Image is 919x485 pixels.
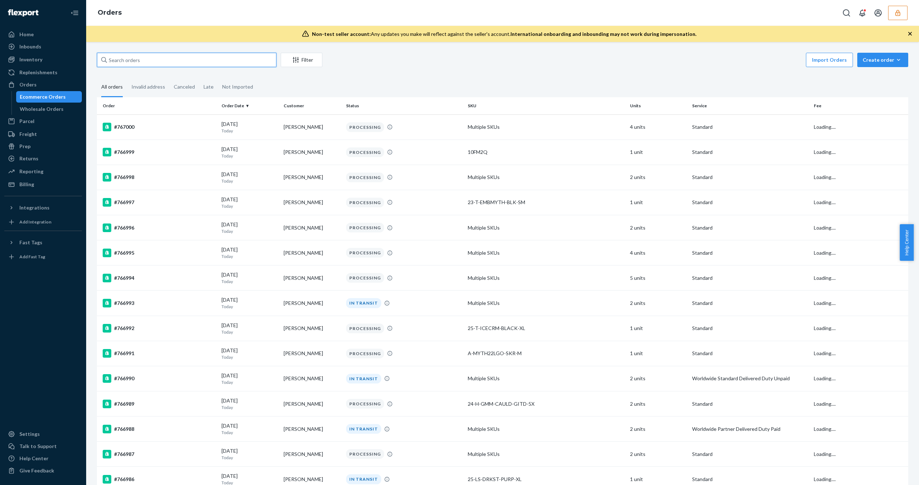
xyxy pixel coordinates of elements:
[692,425,808,433] p: Worldwide Partner Delivered Duty Paid
[343,97,465,114] th: Status
[67,6,82,20] button: Close Navigation
[692,224,808,231] p: Standard
[627,391,689,416] td: 2 units
[811,240,908,265] td: Loading....
[4,202,82,213] button: Integrations
[221,128,278,134] p: Today
[221,146,278,159] div: [DATE]
[281,366,343,391] td: [PERSON_NAME]
[692,451,808,458] p: Standard
[19,155,38,162] div: Returns
[346,399,384,409] div: PROCESSING
[221,196,278,209] div: [DATE]
[19,204,50,211] div: Integrations
[281,341,343,366] td: [PERSON_NAME]
[510,31,696,37] span: International onboarding and inbounding may not work during impersonation.
[4,67,82,78] a: Replenishments
[221,228,278,234] p: Today
[468,400,624,408] div: 24-H-GMM-CAULD-GITD-5X
[465,366,627,391] td: Multiple SKUs
[806,53,853,67] button: Import Orders
[281,114,343,140] td: [PERSON_NAME]
[221,221,278,234] div: [DATE]
[281,56,322,63] div: Filter
[4,29,82,40] a: Home
[4,141,82,152] a: Prep
[281,391,343,416] td: [PERSON_NAME]
[204,77,214,96] div: Late
[627,215,689,240] td: 2 units
[103,123,216,131] div: #767000
[103,349,216,358] div: #766991
[92,3,127,23] ol: breadcrumbs
[627,416,689,442] td: 2 units
[219,97,281,114] th: Order Date
[221,455,278,461] p: Today
[221,329,278,335] p: Today
[346,449,384,459] div: PROCESSING
[221,303,278,310] p: Today
[4,441,82,452] a: Talk to Support
[174,77,195,96] div: Canceled
[811,215,908,240] td: Loading....
[221,372,278,385] div: [DATE]
[346,198,384,207] div: PROCESSING
[465,114,627,140] td: Multiple SKUs
[627,190,689,215] td: 1 unit
[281,140,343,165] td: [PERSON_NAME]
[465,291,627,316] td: Multiple SKUs
[346,298,381,308] div: IN TRANSIT
[221,271,278,284] div: [DATE]
[20,105,64,113] div: Wholesale Orders
[692,350,808,357] p: Standard
[4,251,82,263] a: Add Fast Tag
[627,291,689,316] td: 2 units
[839,6,854,20] button: Open Search Box
[221,253,278,259] p: Today
[16,103,82,115] a: Wholesale Orders
[97,97,219,114] th: Order
[465,416,627,442] td: Multiple SKUs
[627,97,689,114] th: Units
[281,265,343,291] td: [PERSON_NAME]
[221,347,278,360] div: [DATE]
[346,147,384,157] div: PROCESSING
[19,56,42,63] div: Inventory
[221,153,278,159] p: Today
[811,341,908,366] td: Loading....
[692,325,808,332] p: Standard
[281,316,343,341] td: [PERSON_NAME]
[900,224,914,261] button: Help Center
[221,397,278,410] div: [DATE]
[811,114,908,140] td: Loading....
[19,69,57,76] div: Replenishments
[692,274,808,282] p: Standard
[627,240,689,265] td: 4 units
[468,325,624,332] div: 25-T-ICECRM-BLACK-XL
[221,404,278,410] p: Today
[692,174,808,181] p: Standard
[627,140,689,165] td: 1 unit
[627,316,689,341] td: 1 unit
[465,442,627,467] td: Multiple SKUs
[811,316,908,341] td: Loading....
[312,30,696,38] div: Any updates you make will reflect against the seller's account.
[811,416,908,442] td: Loading....
[103,299,216,307] div: #766993
[692,400,808,408] p: Standard
[4,54,82,65] a: Inventory
[627,442,689,467] td: 2 units
[281,215,343,240] td: [PERSON_NAME]
[346,122,384,132] div: PROCESSING
[312,31,371,37] span: Non-test seller account:
[103,148,216,156] div: #766999
[19,239,42,246] div: Fast Tags
[221,121,278,134] div: [DATE]
[811,97,908,114] th: Fee
[4,179,82,190] a: Billing
[465,240,627,265] td: Multiple SKUs
[346,173,384,182] div: PROCESSING
[103,475,216,484] div: #766986
[4,453,82,464] a: Help Center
